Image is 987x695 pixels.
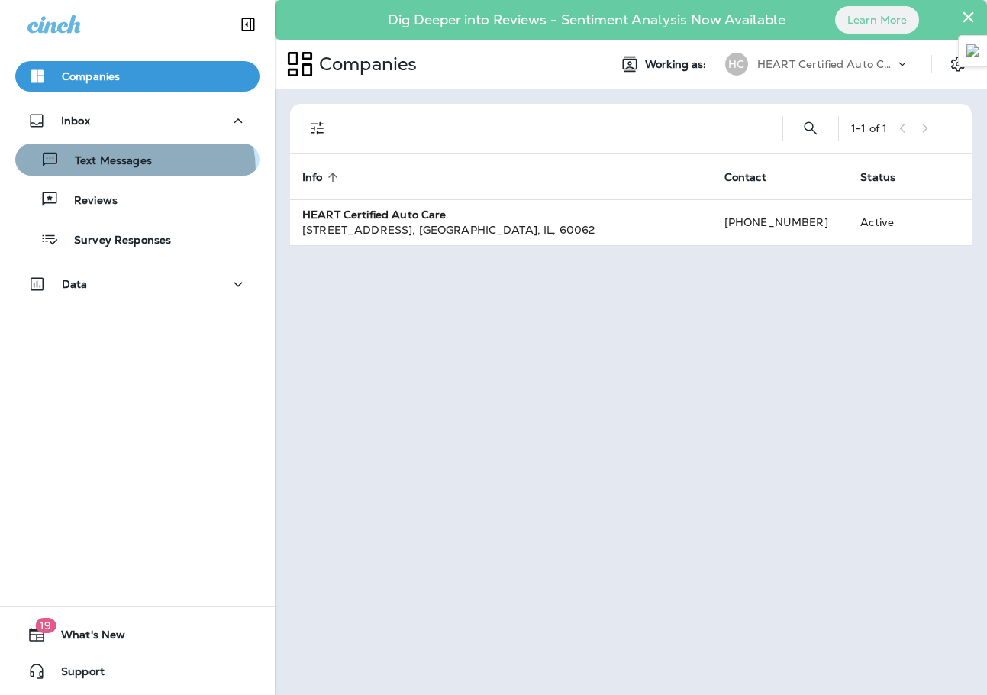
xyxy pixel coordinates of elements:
[302,170,343,184] span: Info
[15,269,260,299] button: Data
[15,656,260,687] button: Support
[795,113,826,144] button: Search Companies
[724,171,766,184] span: Contact
[60,154,152,169] p: Text Messages
[15,183,260,215] button: Reviews
[59,194,118,208] p: Reviews
[62,278,88,290] p: Data
[62,70,120,82] p: Companies
[15,223,260,255] button: Survey Responses
[961,5,976,29] button: Close
[724,170,786,184] span: Contact
[302,113,333,144] button: Filters
[860,171,895,184] span: Status
[313,53,417,76] p: Companies
[61,115,90,127] p: Inbox
[966,44,980,58] img: Detect Auto
[15,61,260,92] button: Companies
[645,58,710,71] span: Working as:
[46,629,125,647] span: What's New
[302,171,323,184] span: Info
[757,58,895,70] p: HEART Certified Auto Care
[712,199,849,245] td: [PHONE_NUMBER]
[848,199,929,245] td: Active
[344,18,830,22] p: Dig Deeper into Reviews - Sentiment Analysis Now Available
[15,105,260,136] button: Inbox
[35,618,56,633] span: 19
[227,9,269,40] button: Collapse Sidebar
[46,665,105,684] span: Support
[15,619,260,650] button: 19What's New
[59,234,171,248] p: Survey Responses
[725,53,748,76] div: HC
[15,144,260,176] button: Text Messages
[944,50,972,78] button: Settings
[851,122,887,134] div: 1 - 1 of 1
[860,170,915,184] span: Status
[835,6,919,34] button: Learn More
[302,222,700,238] div: [STREET_ADDRESS] , [GEOGRAPHIC_DATA] , IL , 60062
[302,208,447,221] strong: HEART Certified Auto Care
